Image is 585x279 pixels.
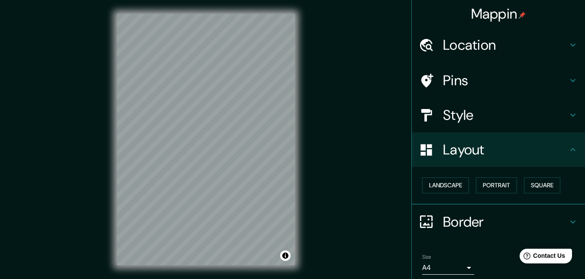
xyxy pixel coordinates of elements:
iframe: Help widget launcher [508,245,575,269]
div: Style [412,98,585,132]
canvas: Map [117,14,295,265]
h4: Pins [443,72,568,89]
h4: Style [443,106,568,124]
div: A4 [422,261,474,275]
h4: Location [443,36,568,54]
h4: Layout [443,141,568,158]
button: Square [524,177,560,193]
label: Size [422,253,431,260]
h4: Border [443,213,568,231]
div: Pins [412,63,585,98]
div: Layout [412,132,585,167]
button: Landscape [422,177,469,193]
h4: Mappin [471,5,526,22]
div: Border [412,205,585,239]
div: Location [412,28,585,62]
button: Portrait [476,177,517,193]
img: pin-icon.png [519,12,526,19]
button: Toggle attribution [280,250,291,261]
